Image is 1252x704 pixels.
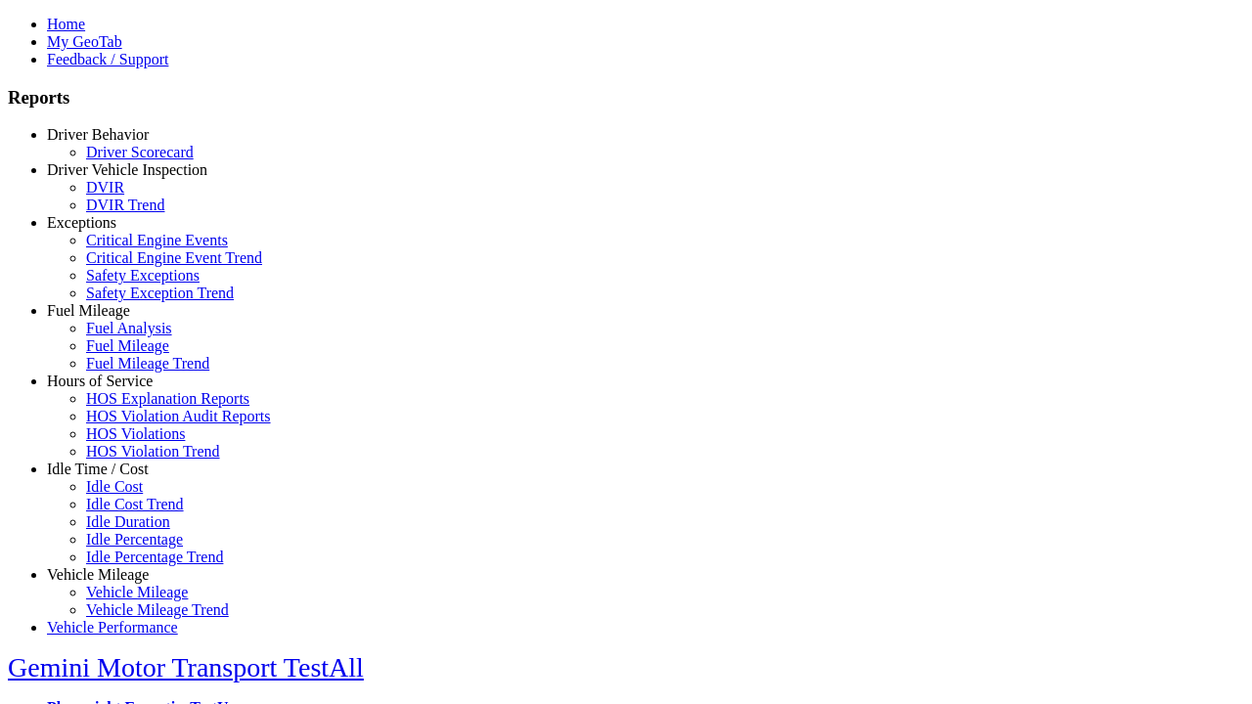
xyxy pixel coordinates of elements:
[86,478,143,495] a: Idle Cost
[86,408,271,424] a: HOS Violation Audit Reports
[86,549,223,565] a: Idle Percentage Trend
[47,302,130,319] a: Fuel Mileage
[86,425,185,442] a: HOS Violations
[86,144,194,160] a: Driver Scorecard
[86,443,220,460] a: HOS Violation Trend
[47,566,149,583] a: Vehicle Mileage
[47,51,168,67] a: Feedback / Support
[86,601,229,618] a: Vehicle Mileage Trend
[86,390,249,407] a: HOS Explanation Reports
[8,652,364,682] a: Gemini Motor Transport TestAll
[47,214,116,231] a: Exceptions
[86,197,164,213] a: DVIR Trend
[47,126,149,143] a: Driver Behavior
[8,87,1244,109] h3: Reports
[86,285,234,301] a: Safety Exception Trend
[86,531,183,548] a: Idle Percentage
[86,496,184,512] a: Idle Cost Trend
[47,373,153,389] a: Hours of Service
[86,320,172,336] a: Fuel Analysis
[86,249,262,266] a: Critical Engine Event Trend
[86,232,228,248] a: Critical Engine Events
[86,513,170,530] a: Idle Duration
[47,619,178,636] a: Vehicle Performance
[47,33,122,50] a: My GeoTab
[47,461,149,477] a: Idle Time / Cost
[47,161,207,178] a: Driver Vehicle Inspection
[86,337,169,354] a: Fuel Mileage
[86,179,124,196] a: DVIR
[47,16,85,32] a: Home
[86,584,188,600] a: Vehicle Mileage
[86,355,209,372] a: Fuel Mileage Trend
[86,267,200,284] a: Safety Exceptions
